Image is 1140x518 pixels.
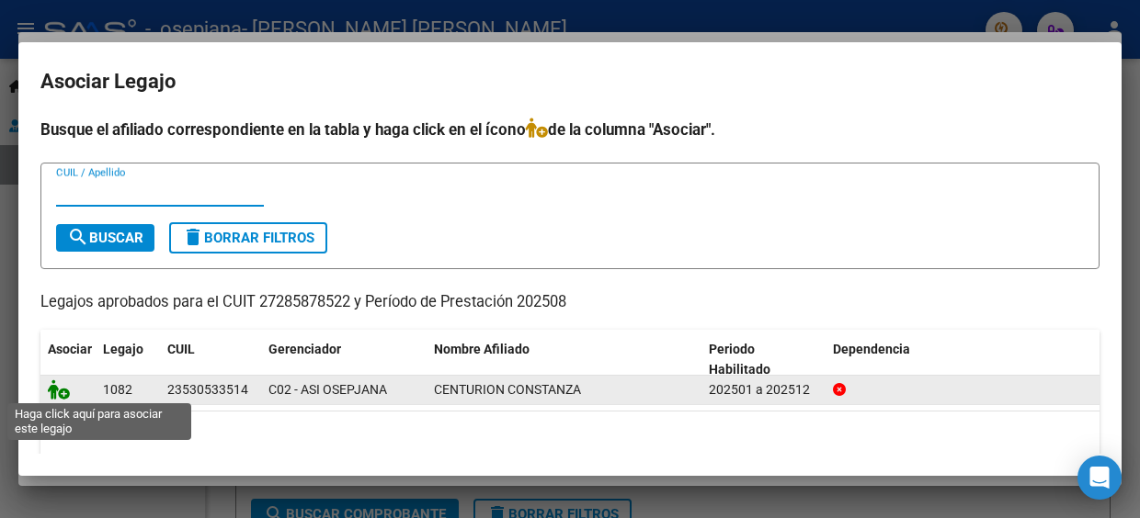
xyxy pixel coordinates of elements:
button: Buscar [56,224,154,252]
span: Dependencia [833,342,910,356]
span: Periodo Habilitado [709,342,770,377]
datatable-header-cell: Gerenciador [261,330,427,390]
span: CENTURION CONSTANZA [434,382,581,397]
p: Legajos aprobados para el CUIT 27285878522 y Período de Prestación 202508 [40,291,1100,314]
datatable-header-cell: Dependencia [826,330,1100,390]
div: Open Intercom Messenger [1077,456,1122,500]
span: C02 - ASI OSEPJANA [268,382,387,397]
span: CUIL [167,342,195,356]
span: 1082 [103,382,132,397]
button: Borrar Filtros [169,222,327,253]
datatable-header-cell: CUIL [160,330,261,390]
span: Borrar Filtros [182,230,314,246]
span: Buscar [67,230,143,246]
mat-icon: delete [182,226,204,248]
span: Asociar [48,342,92,356]
span: Gerenciador [268,342,341,356]
mat-icon: search [67,226,89,248]
div: 202501 a 202512 [709,379,818,400]
span: Legajo [103,342,143,356]
span: Nombre Afiliado [434,342,530,356]
h2: Asociar Legajo [40,64,1100,99]
div: 1 registros [40,411,1100,457]
datatable-header-cell: Asociar [40,330,96,390]
datatable-header-cell: Legajo [96,330,160,390]
h4: Busque el afiliado correspondiente en la tabla y haga click en el ícono de la columna "Asociar". [40,118,1100,141]
datatable-header-cell: Nombre Afiliado [427,330,701,390]
div: 23530533514 [167,379,248,400]
datatable-header-cell: Periodo Habilitado [701,330,826,390]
